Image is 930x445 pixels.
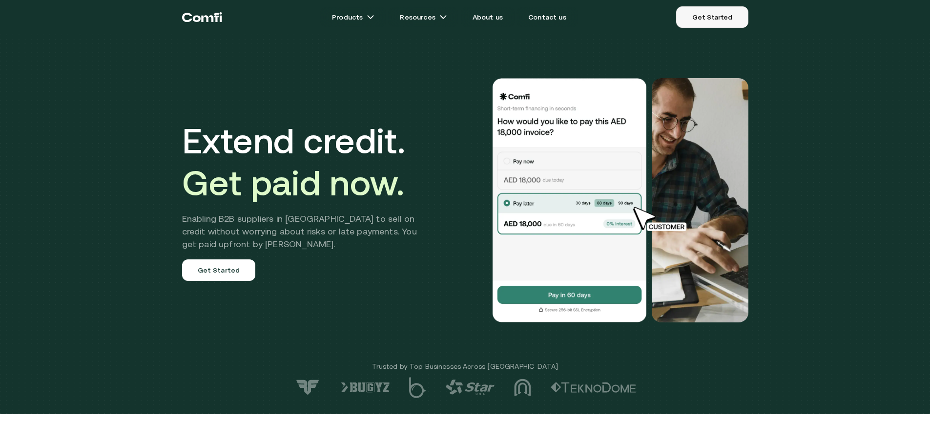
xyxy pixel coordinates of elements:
[294,379,321,396] img: logo-7
[676,6,748,28] a: Get Started
[182,163,405,203] span: Get paid now.
[514,379,531,396] img: logo-3
[652,78,748,322] img: Would you like to pay this AED 18,000.00 invoice?
[341,382,390,393] img: logo-6
[320,7,386,27] a: Productsarrow icons
[492,78,648,322] img: Would you like to pay this AED 18,000.00 invoice?
[388,7,458,27] a: Resourcesarrow icons
[182,2,222,32] a: Return to the top of the Comfi home page
[182,120,432,204] h1: Extend credit.
[461,7,515,27] a: About us
[626,205,698,233] img: cursor
[551,382,636,393] img: logo-2
[517,7,578,27] a: Contact us
[409,377,426,398] img: logo-5
[439,13,447,21] img: arrow icons
[182,212,432,251] h2: Enabling B2B suppliers in [GEOGRAPHIC_DATA] to sell on credit without worrying about risks or lat...
[446,380,495,395] img: logo-4
[367,13,374,21] img: arrow icons
[182,259,256,281] a: Get Started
